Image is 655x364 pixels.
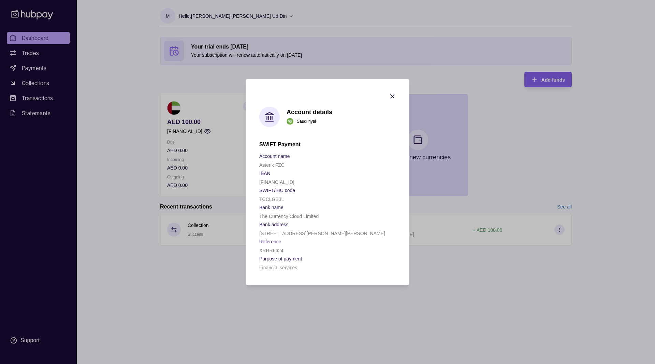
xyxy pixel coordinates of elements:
[259,265,297,270] p: Financial services
[259,205,283,210] p: Bank name
[259,256,302,261] p: Purpose of payment
[259,214,319,219] p: The Currency Cloud Limited
[259,239,281,244] p: Reference
[259,162,285,168] p: Asterik FZC
[259,171,271,176] p: IBAN
[259,141,396,148] h2: SWIFT Payment
[259,222,289,227] p: Bank address
[259,188,295,193] p: SWIFT/BIC code
[287,118,293,125] img: sa
[259,197,284,202] p: TCCLGB3L
[287,108,332,116] h1: Account details
[259,231,385,236] p: [STREET_ADDRESS][PERSON_NAME][PERSON_NAME]
[259,153,290,159] p: Account name
[259,179,294,185] p: [FINANCIAL_ID]
[259,248,283,253] p: XRRR6624
[297,118,316,125] p: Saudi riyal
